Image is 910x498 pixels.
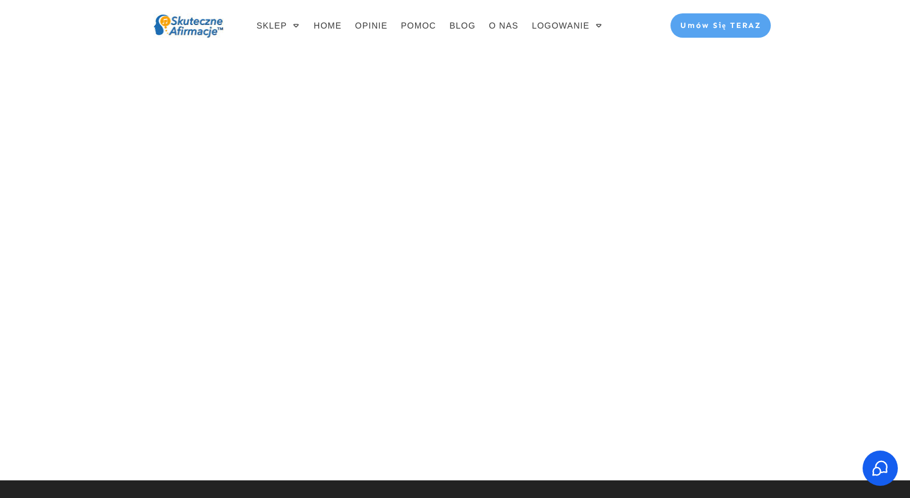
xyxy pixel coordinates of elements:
[257,17,287,34] span: SKLEP
[680,21,762,30] span: Umów Się TERAZ
[257,17,300,34] a: SKLEP
[449,17,475,34] a: BLOG
[489,17,519,34] a: O NAS
[401,17,436,34] a: POMOC
[140,88,771,443] iframe: Responsive Video
[314,17,342,34] a: HOME
[670,13,771,38] a: Umów Się TERAZ
[532,17,590,34] span: LOGOWANIE
[355,17,387,34] a: OPINIE
[532,17,603,34] a: LOGOWANIE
